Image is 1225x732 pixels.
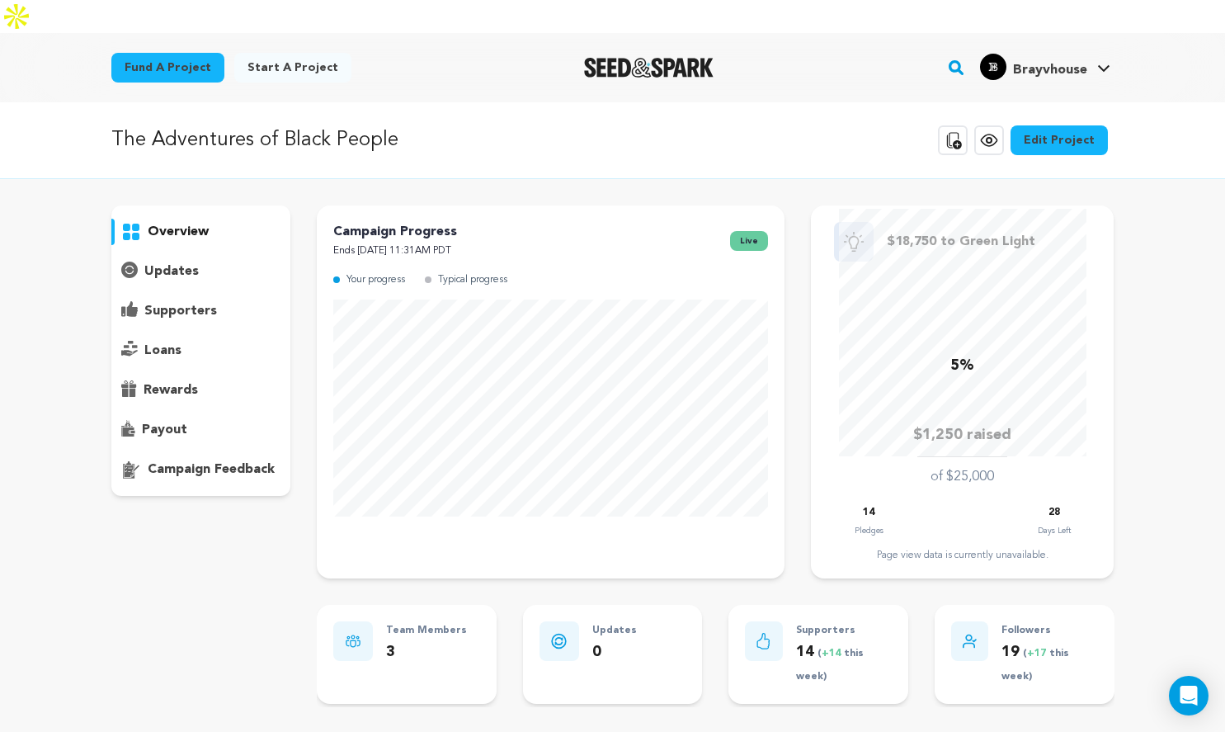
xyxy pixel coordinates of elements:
[111,417,291,443] button: payout
[796,621,892,640] p: Supporters
[148,460,275,479] p: campaign feedback
[977,50,1114,85] span: Brayvhouse's Profile
[111,53,224,83] a: Fund a project
[346,271,405,290] p: Your progress
[111,219,291,245] button: overview
[144,262,199,281] p: updates
[1001,621,1097,640] p: Followers
[111,298,291,324] button: supporters
[950,354,974,378] p: 5%
[111,125,398,155] p: The Adventures of Black People
[931,467,994,487] p: of $25,000
[1001,649,1069,682] span: ( this week)
[584,58,714,78] a: Seed&Spark Homepage
[584,58,714,78] img: Seed&Spark Logo Dark Mode
[980,54,1087,80] div: Brayvhouse's Profile
[438,271,507,290] p: Typical progress
[333,222,457,242] p: Campaign Progress
[977,50,1114,80] a: Brayvhouse's Profile
[592,640,637,664] p: 0
[855,522,883,539] p: Pledges
[111,377,291,404] button: rewards
[1169,676,1209,715] div: Open Intercom Messenger
[1013,64,1087,77] span: Brayvhouse
[796,640,892,688] p: 14
[144,341,181,361] p: loans
[111,456,291,483] button: campaign feedback
[111,258,291,285] button: updates
[730,231,768,251] span: live
[796,649,864,682] span: ( this week)
[111,338,291,364] button: loans
[592,621,637,640] p: Updates
[1001,640,1097,688] p: 19
[822,649,844,659] span: +14
[386,621,467,640] p: Team Members
[144,301,217,321] p: supporters
[333,242,457,261] p: Ends [DATE] 11:31AM PDT
[1048,503,1060,522] p: 28
[1027,649,1049,659] span: +17
[1038,522,1071,539] p: Days Left
[386,640,467,664] p: 3
[144,380,198,400] p: rewards
[980,54,1006,80] img: 66b312189063c2cc.jpg
[1011,125,1108,155] a: Edit Project
[863,503,874,522] p: 14
[148,222,209,242] p: overview
[142,420,187,440] p: payout
[234,53,351,83] a: Start a project
[827,549,1097,562] div: Page view data is currently unavailable.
